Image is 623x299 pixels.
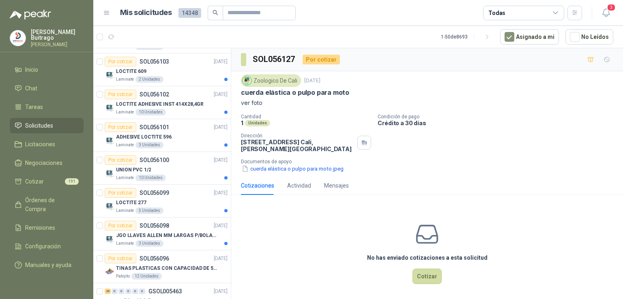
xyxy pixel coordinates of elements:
p: [PERSON_NAME] [31,42,84,47]
a: Inicio [10,62,84,77]
div: Actividad [287,181,311,190]
button: 3 [599,6,613,20]
a: Por cotizarSOL056103[DATE] Company LogoLOCTITE 609Laminate2 Unidades [93,53,231,86]
p: SOL056099 [140,190,169,196]
span: Chat [25,84,37,93]
span: Tareas [25,103,43,111]
img: Company Logo [105,234,114,243]
a: Por cotizarSOL056101[DATE] Company LogoADHESIVE LOCTITE 596Laminate3 Unidades [93,119,231,152]
a: Licitaciones [10,137,84,152]
span: Inicio [25,65,38,74]
button: No Leídos [565,29,613,45]
span: 191 [65,178,79,185]
a: Cotizar191 [10,174,84,189]
div: 0 [118,288,125,294]
div: Unidades [245,120,270,126]
p: Crédito a 30 días [378,120,620,126]
p: Laminate [116,175,134,181]
span: Cotizar [25,177,44,186]
a: Remisiones [10,220,84,235]
div: Zoologico De Cali [241,75,301,87]
img: Logo peakr [10,10,51,19]
p: UNION PVC 1/2 [116,166,151,174]
p: SOL056100 [140,157,169,163]
p: TINAS PLASTICAS CON CAPACIDAD DE 50 KG [116,265,217,272]
button: Cotizar [412,269,442,284]
a: Solicitudes [10,118,84,133]
div: 3 Unidades [135,142,163,148]
span: search [213,10,218,15]
p: Documentos de apoyo [241,159,620,164]
span: Licitaciones [25,140,55,149]
p: LOCTITE ADHESIVE INST 414X28,4GR [116,100,204,108]
a: Tareas [10,99,84,115]
div: Cotizaciones [241,181,274,190]
p: [DATE] [214,189,228,197]
img: Company Logo [105,135,114,145]
p: ADHESIVE LOCTITE 596 [116,133,172,141]
p: SOL056103 [140,59,169,64]
a: Manuales y ayuda [10,257,84,273]
div: Por cotizar [105,221,136,231]
button: cuerda elástica o pulpo para moto.jpeg [241,164,344,173]
a: Chat [10,81,84,96]
p: Patojito [116,273,130,280]
p: Laminate [116,109,134,115]
div: 12 Unidades [131,273,162,280]
p: LOCTITE 609 [116,68,146,75]
a: Por cotizarSOL056099[DATE] Company LogoLOCTITE 277Laminate5 Unidades [93,185,231,218]
a: Negociaciones [10,155,84,171]
p: Laminate [116,142,134,148]
p: SOL056102 [140,92,169,97]
h3: No has enviado cotizaciones a esta solicitud [367,253,488,262]
div: 2 Unidades [135,76,163,83]
p: [DATE] [214,124,228,131]
p: [DATE] [214,288,228,295]
div: Todas [488,9,505,17]
div: 26 [105,288,111,294]
div: 1 - 50 de 8693 [441,30,494,43]
p: Laminate [116,207,134,214]
p: [DATE] [214,91,228,98]
span: 14348 [178,8,201,18]
div: 3 Unidades [135,240,163,247]
div: 0 [112,288,118,294]
h3: SOL056127 [253,53,296,66]
button: Asignado a mi [500,29,559,45]
img: Company Logo [10,30,26,46]
img: Company Logo [105,70,114,79]
img: Company Logo [105,103,114,112]
p: SOL056101 [140,124,169,130]
span: Manuales y ayuda [25,261,71,269]
span: Solicitudes [25,121,53,130]
div: 10 Unidades [135,175,166,181]
p: 1 [241,120,243,126]
p: Laminate [116,76,134,83]
div: Por cotizar [105,122,136,132]
p: JGO LLAVES ALLEN MM LARGAS P/BOLA 4996 U [116,232,217,239]
span: Remisiones [25,223,55,232]
a: Configuración [10,239,84,254]
p: Laminate [116,240,134,247]
a: Por cotizarSOL056096[DATE] Company LogoTINAS PLASTICAS CON CAPACIDAD DE 50 KGPatojito12 Unidades [93,250,231,283]
div: 0 [132,288,138,294]
div: 10 Unidades [135,109,166,115]
div: Mensajes [324,181,349,190]
span: Negociaciones [25,158,62,167]
p: GSOL005463 [148,288,182,294]
a: Por cotizarSOL056100[DATE] Company LogoUNION PVC 1/2Laminate10 Unidades [93,152,231,185]
span: Órdenes de Compra [25,196,76,214]
p: Condición de pago [378,114,620,120]
p: ver foto [241,98,613,107]
p: [PERSON_NAME] Buitrago [31,29,84,41]
span: 3 [607,4,616,11]
span: Configuración [25,242,61,251]
p: SOL056096 [140,256,169,261]
div: Por cotizar [105,254,136,263]
a: Órdenes de Compra [10,192,84,217]
div: Por cotizar [105,90,136,99]
div: Por cotizar [105,57,136,66]
p: [DATE] [304,77,320,85]
img: Company Logo [243,76,251,85]
img: Company Logo [105,168,114,178]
